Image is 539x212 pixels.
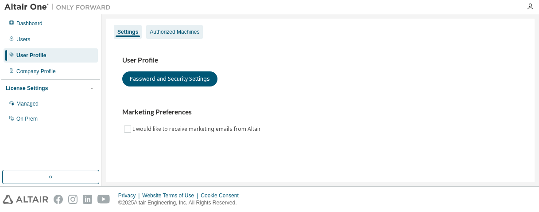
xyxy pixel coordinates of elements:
div: Website Terms of Use [142,192,201,199]
div: Authorized Machines [150,28,199,35]
img: altair_logo.svg [3,195,48,204]
button: Password and Security Settings [122,71,217,86]
div: Dashboard [16,20,43,27]
div: License Settings [6,85,48,92]
img: youtube.svg [97,195,110,204]
div: Privacy [118,192,142,199]
label: I would like to receive marketing emails from Altair [133,124,263,134]
img: facebook.svg [54,195,63,204]
h3: Marketing Preferences [122,108,519,117]
div: Cookie Consent [201,192,244,199]
div: Company Profile [16,68,56,75]
div: Users [16,36,30,43]
img: instagram.svg [68,195,78,204]
img: Altair One [4,3,115,12]
div: On Prem [16,115,38,122]
img: linkedin.svg [83,195,92,204]
p: © 2025 Altair Engineering, Inc. All Rights Reserved. [118,199,244,207]
h3: User Profile [122,56,519,65]
div: User Profile [16,52,46,59]
div: Managed [16,100,39,107]
div: Settings [117,28,138,35]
